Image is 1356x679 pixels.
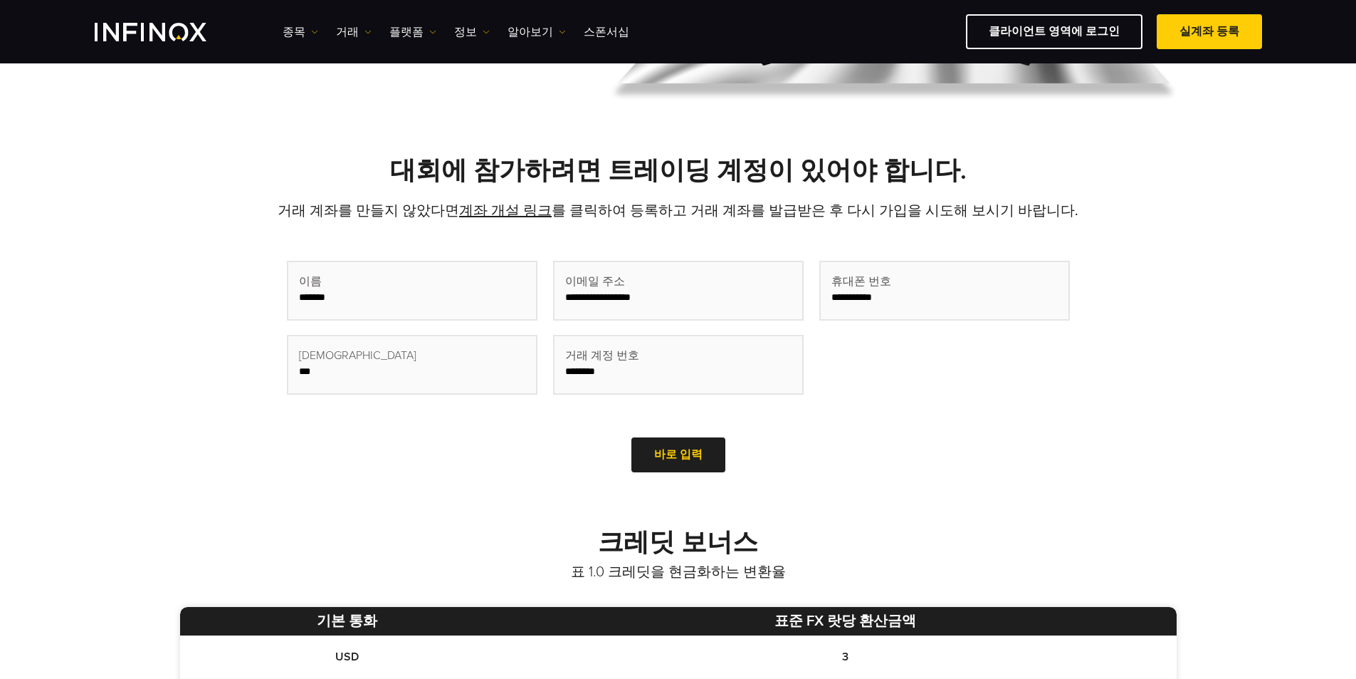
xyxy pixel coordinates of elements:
a: 플랫폼 [389,24,436,41]
p: 거래 계좌를 만들지 않았다면 를 클릭하여 등록하고 거래 계좌를 발급받은 후 다시 가입을 시도해 보시기 바랍니다. [180,201,1177,221]
strong: 크레딧 보너스 [598,527,758,558]
td: 3 [515,636,1176,678]
a: 실계좌 등록 [1157,14,1262,49]
a: 정보 [454,24,490,41]
a: 거래 [336,24,372,41]
span: 휴대폰 번호 [831,273,891,290]
a: 클라이언트 영역에 로그인 [966,14,1142,49]
a: 바로 입력 [631,437,725,472]
a: 계좌 개설 링크 [459,202,552,219]
span: 이메일 주소 [565,273,625,290]
p: 표 1.0 크레딧을 현금화하는 변환율 [180,562,1177,582]
td: USD [180,636,515,678]
span: [DEMOGRAPHIC_DATA] [299,347,416,364]
th: 기본 통화 [180,607,515,636]
span: 이름 [299,273,322,290]
a: 알아보기 [508,24,566,41]
a: INFINOX Logo [95,23,240,41]
a: 종목 [283,24,318,41]
strong: 대회에 참가하려면 트레이딩 계정이 있어야 합니다. [390,155,967,186]
th: 표준 FX 랏당 환산금액 [515,607,1176,636]
a: 스폰서십 [584,24,629,41]
span: 거래 계정 번호 [565,347,639,364]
